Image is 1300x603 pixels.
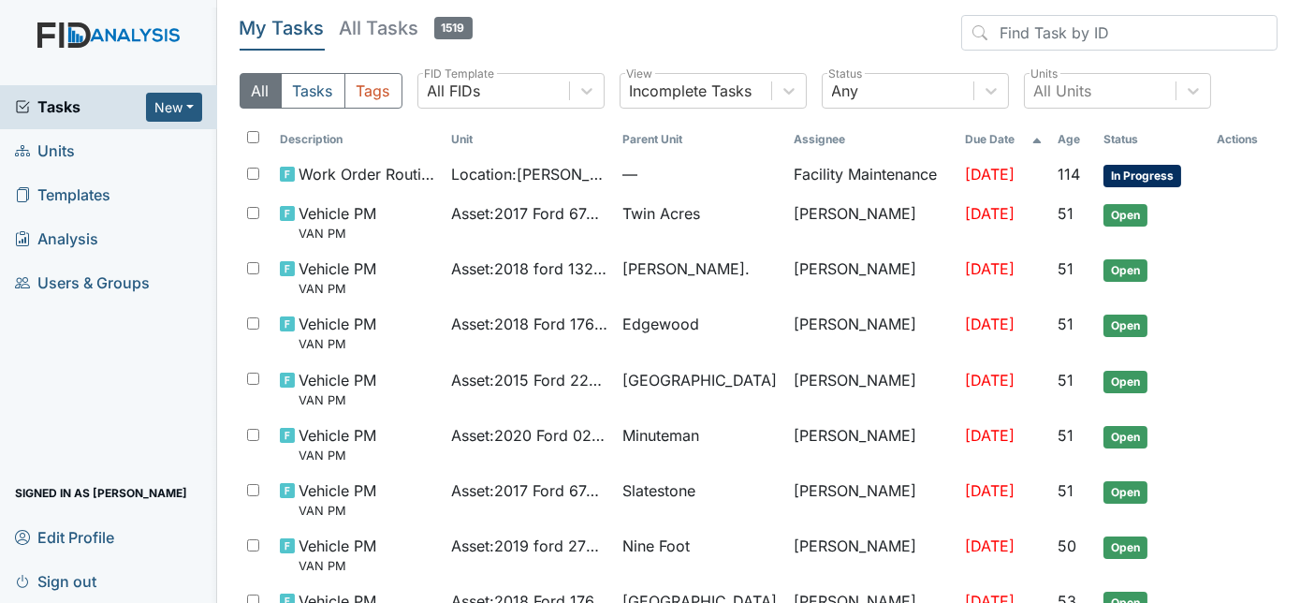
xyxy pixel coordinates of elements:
[1058,204,1074,223] span: 51
[965,259,1015,278] span: [DATE]
[451,163,607,185] span: Location : [PERSON_NAME]
[240,15,325,41] h5: My Tasks
[622,202,700,225] span: Twin Acres
[15,137,75,166] span: Units
[786,417,957,472] td: [PERSON_NAME]
[299,502,376,520] small: VAN PM
[832,80,859,102] div: Any
[786,305,957,360] td: [PERSON_NAME]
[786,124,957,155] th: Assignee
[15,478,187,507] span: Signed in as [PERSON_NAME]
[299,225,376,243] small: VAN PM
[1058,315,1074,333] span: 51
[630,80,752,102] div: Incomplete Tasks
[1103,537,1147,559] span: Open
[299,391,376,409] small: VAN PM
[15,522,114,552] span: Edit Profile
[451,479,607,502] span: Asset : 2017 Ford 67436
[1058,426,1074,445] span: 51
[965,426,1015,445] span: [DATE]
[786,195,957,250] td: [PERSON_NAME]
[247,131,259,143] input: Toggle All Rows Selected
[1209,124,1278,155] th: Actions
[1058,259,1074,278] span: 51
[1103,481,1147,504] span: Open
[622,163,779,185] span: —
[786,361,957,417] td: [PERSON_NAME]
[622,369,777,391] span: [GEOGRAPHIC_DATA]
[622,479,695,502] span: Slatestone
[451,535,607,557] span: Asset : 2019 ford 27549
[622,313,699,335] span: Edgewood
[344,73,402,109] button: Tags
[240,73,282,109] button: All
[965,315,1015,333] span: [DATE]
[786,250,957,305] td: [PERSON_NAME]
[146,93,202,122] button: New
[451,202,607,225] span: Asset : 2017 Ford 67435
[15,181,110,210] span: Templates
[434,17,473,39] span: 1519
[961,15,1278,51] input: Find Task by ID
[1103,371,1147,393] span: Open
[299,369,376,409] span: Vehicle PM VAN PM
[965,537,1015,555] span: [DATE]
[451,369,607,391] span: Asset : 2015 Ford 22364
[299,557,376,575] small: VAN PM
[1050,124,1096,155] th: Toggle SortBy
[15,96,146,118] a: Tasks
[299,313,376,353] span: Vehicle PM VAN PM
[299,479,376,520] span: Vehicle PM VAN PM
[786,472,957,527] td: [PERSON_NAME]
[1058,371,1074,390] span: 51
[1096,124,1209,155] th: Toggle SortBy
[1058,537,1076,555] span: 50
[281,73,345,109] button: Tasks
[1103,426,1147,449] span: Open
[240,73,402,109] div: Type filter
[1103,204,1147,227] span: Open
[299,447,376,464] small: VAN PM
[299,280,376,298] small: VAN PM
[622,257,750,280] span: [PERSON_NAME].
[451,313,607,335] span: Asset : 2018 Ford 17643
[622,424,699,447] span: Minuteman
[340,15,473,41] h5: All Tasks
[965,371,1015,390] span: [DATE]
[786,155,957,195] td: Facility Maintenance
[1103,165,1181,187] span: In Progress
[299,202,376,243] span: Vehicle PM VAN PM
[444,124,615,155] th: Toggle SortBy
[299,335,376,353] small: VAN PM
[451,424,607,447] span: Asset : 2020 Ford 02107
[615,124,786,155] th: Toggle SortBy
[299,163,436,185] span: Work Order Routine
[965,481,1015,500] span: [DATE]
[786,527,957,582] td: [PERSON_NAME]
[299,424,376,464] span: Vehicle PM VAN PM
[299,535,376,575] span: Vehicle PM VAN PM
[1103,315,1147,337] span: Open
[272,124,444,155] th: Toggle SortBy
[957,124,1050,155] th: Toggle SortBy
[15,566,96,596] span: Sign out
[15,269,150,298] span: Users & Groups
[965,204,1015,223] span: [DATE]
[965,165,1015,184] span: [DATE]
[428,80,481,102] div: All FIDs
[1103,259,1147,282] span: Open
[1058,481,1074,500] span: 51
[1058,165,1080,184] span: 114
[299,257,376,298] span: Vehicle PM VAN PM
[451,257,607,280] span: Asset : 2018 ford 13242
[1034,80,1092,102] div: All Units
[15,225,98,254] span: Analysis
[622,535,690,557] span: Nine Foot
